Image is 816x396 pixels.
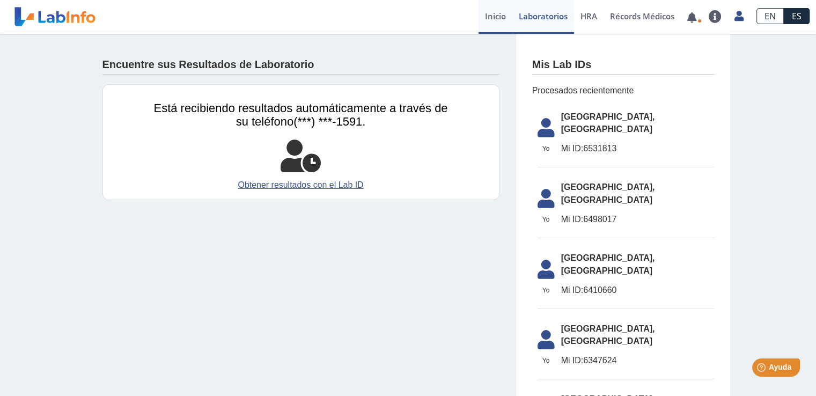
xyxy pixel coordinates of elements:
span: [GEOGRAPHIC_DATA], [GEOGRAPHIC_DATA] [561,322,714,348]
span: Yo [531,215,561,224]
span: [GEOGRAPHIC_DATA], [GEOGRAPHIC_DATA] [561,111,714,136]
span: Yo [531,285,561,295]
h4: Mis Lab IDs [532,58,592,71]
span: [GEOGRAPHIC_DATA], [GEOGRAPHIC_DATA] [561,252,714,277]
span: Está recibiendo resultados automáticamente a través de su teléfono [154,101,448,128]
span: Mi ID: [561,215,584,224]
span: Yo [531,144,561,153]
span: 6410660 [561,284,714,297]
span: 6347624 [561,354,714,367]
span: Mi ID: [561,144,584,153]
h4: Encuentre sus Resultados de Laboratorio [102,58,314,71]
span: Mi ID: [561,356,584,365]
a: Obtener resultados con el Lab ID [154,179,448,192]
span: HRA [580,11,597,21]
span: 6498017 [561,213,714,226]
span: Yo [531,356,561,365]
iframe: Help widget launcher [721,354,804,384]
a: EN [756,8,784,24]
span: [GEOGRAPHIC_DATA], [GEOGRAPHIC_DATA] [561,181,714,207]
a: ES [784,8,810,24]
span: Procesados recientemente [532,84,714,97]
span: 6531813 [561,142,714,155]
span: Mi ID: [561,285,584,295]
